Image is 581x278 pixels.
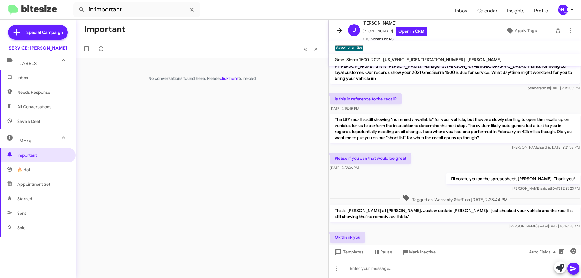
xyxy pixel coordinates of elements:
p: Hi [PERSON_NAME], this is [PERSON_NAME], Manager at [PERSON_NAME][GEOGRAPHIC_DATA]. Thanks for be... [330,61,580,84]
a: click here [220,76,238,81]
p: I'll notate you on the spreadsheet, [PERSON_NAME]. Thank you! [446,173,580,184]
span: Pause [380,247,392,257]
button: Previous [300,43,311,55]
p: Ok thank you [330,232,365,243]
span: Appointment Set [17,181,50,187]
h1: Important [84,25,126,34]
span: Apply Tags [515,25,537,36]
span: said at [540,145,551,149]
p: No conversations found here. Please to reload [76,75,328,81]
button: [PERSON_NAME] [553,5,574,15]
span: said at [537,224,548,228]
span: [PERSON_NAME] [363,19,427,27]
button: Auto Fields [524,247,563,257]
span: 2021 [371,57,381,62]
button: Templates [329,247,368,257]
span: Sold [17,225,26,231]
a: Inbox [450,2,472,20]
span: J [353,25,356,35]
span: Starred [17,196,32,202]
span: 🔥 Hot [17,167,30,173]
span: Templates [333,247,363,257]
button: Mark Inactive [397,247,441,257]
span: Important [17,152,69,158]
p: This is [PERSON_NAME] at [PERSON_NAME]. Just an update [PERSON_NAME]: I just checked your vehicle... [330,205,580,222]
small: Appointment Set [335,45,363,51]
div: SERVICE: [PERSON_NAME] [9,45,67,51]
span: [DATE] 2:22:36 PM [330,165,359,170]
p: Please if you can that would be great [330,153,411,164]
span: Save a Deal [17,118,40,124]
button: Pause [368,247,397,257]
span: Needs Response [17,89,69,95]
span: Sender [DATE] 2:15:09 PM [528,86,580,90]
a: Insights [502,2,529,20]
span: Sierra 1500 [346,57,369,62]
span: 7-10 Months no RO [363,36,427,42]
span: Labels [19,61,37,66]
span: said at [540,86,550,90]
span: [PERSON_NAME] [DATE] 2:23:23 PM [512,186,580,191]
span: Inbox [17,75,69,81]
span: [PERSON_NAME] [468,57,501,62]
span: All Conversations [17,104,51,110]
div: [PERSON_NAME] [558,5,568,15]
span: Auto Fields [529,247,558,257]
span: [US_VEHICLE_IDENTIFICATION_NUMBER] [383,57,465,62]
span: Special Campaign [26,29,63,35]
button: Next [310,43,321,55]
p: Is this in reference to the recall? [330,93,402,104]
p: The L87 recall is still showing "no remedy available" for your vehicle, but they are slowly start... [330,114,580,143]
span: Sent [17,210,26,216]
span: [DATE] 2:15:45 PM [330,106,359,111]
button: Apply Tags [490,25,552,36]
a: Open in CRM [396,27,427,36]
span: [PHONE_NUMBER] [363,27,427,36]
a: Calendar [472,2,502,20]
span: More [19,138,32,144]
span: » [314,45,317,53]
span: [PERSON_NAME] [DATE] 2:21:58 PM [512,145,580,149]
span: [PERSON_NAME] [DATE] 10:16:58 AM [509,224,580,228]
a: Profile [529,2,553,20]
a: Special Campaign [8,25,68,40]
span: said at [540,186,551,191]
span: [DATE] 10:18:03 AM [330,244,362,249]
span: Tagged as 'Warranty Stuff' on [DATE] 2:23:44 PM [400,194,510,203]
span: Gmc [335,57,344,62]
nav: Page navigation example [300,43,321,55]
span: Mark Inactive [409,247,436,257]
span: « [304,45,307,53]
input: Search [73,2,200,17]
